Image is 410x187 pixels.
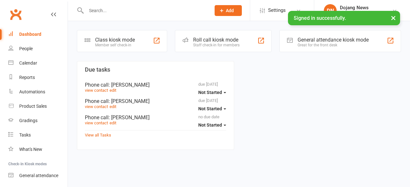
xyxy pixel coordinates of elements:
h3: Due tasks [85,66,226,73]
span: Not Started [198,106,222,111]
a: Reports [8,70,68,85]
button: Not Started [198,119,226,131]
a: People [8,42,68,56]
a: view contact [85,88,108,93]
div: Roll call kiosk mode [193,37,240,43]
div: Great for the front desk [298,43,369,47]
div: Staff check-in for members [193,43,240,47]
a: edit [110,88,116,93]
div: General attendance kiosk mode [298,37,369,43]
a: Clubworx [8,6,24,22]
div: Automations [19,89,45,94]
button: Add [215,5,242,16]
div: DN [324,4,337,17]
div: People [19,46,33,51]
span: Signed in successfully. [294,15,346,21]
div: Gradings [19,118,37,123]
button: Not Started [198,103,226,114]
a: View all Tasks [85,133,111,137]
div: Calendar [19,60,37,66]
div: Tasks [19,132,31,137]
a: view contact [85,104,108,109]
a: Product Sales [8,99,68,113]
input: Search... [84,6,206,15]
span: : [PERSON_NAME] [109,114,150,121]
span: : [PERSON_NAME] [109,98,150,104]
a: edit [110,121,116,125]
div: [PERSON_NAME] [340,11,374,16]
a: General attendance kiosk mode [8,168,68,183]
a: Dashboard [8,27,68,42]
div: Product Sales [19,104,47,109]
span: Settings [268,3,286,18]
a: Automations [8,85,68,99]
a: edit [110,104,116,109]
div: Member self check-in [95,43,135,47]
a: Calendar [8,56,68,70]
a: Tasks [8,128,68,142]
div: General attendance [19,173,58,178]
span: Add [226,8,234,13]
span: Not Started [198,122,222,128]
div: Phone call [85,114,226,121]
a: Gradings [8,113,68,128]
div: Class kiosk mode [95,37,135,43]
span: : [PERSON_NAME] [109,82,150,88]
a: view contact [85,121,108,125]
div: Reports [19,75,35,80]
a: What's New [8,142,68,157]
button: × [388,11,399,25]
div: What's New [19,147,42,152]
div: Dojang News [340,5,374,11]
div: Dashboard [19,32,41,37]
div: Phone call [85,82,226,88]
button: Not Started [198,87,226,98]
span: Not Started [198,90,222,95]
div: Phone call [85,98,226,104]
